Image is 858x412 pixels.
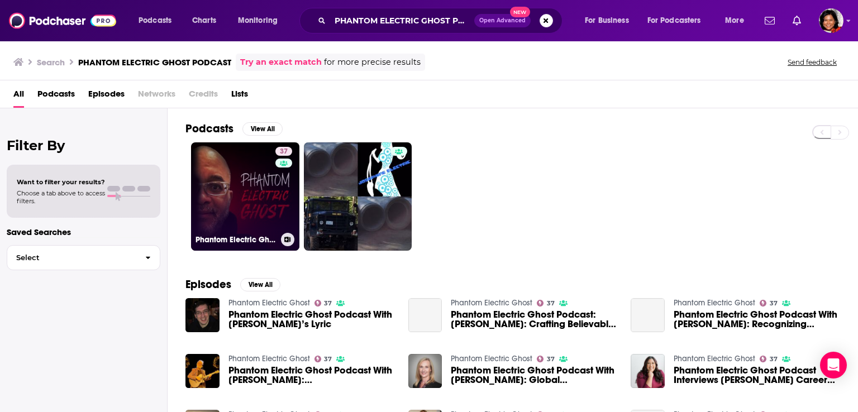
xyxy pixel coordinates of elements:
[330,12,474,30] input: Search podcasts, credits, & more...
[674,354,755,363] a: Phantom Electric Ghost
[275,147,292,156] a: 37
[13,85,24,108] a: All
[760,11,779,30] a: Show notifications dropdown
[770,301,778,306] span: 37
[228,366,395,385] span: Phantom Electric Ghost Podcast With [PERSON_NAME]: [PERSON_NAME]/Simpsons writer
[674,310,840,329] span: Phantom Electric Ghost Podcast With [PERSON_NAME]: Recognizing narcissistic abuse
[408,354,442,388] img: Phantom Electric Ghost Podcast With Gretchen Villegas: Global Development Executive
[674,310,840,329] a: Phantom Electric Ghost Podcast With Marie Birtel: Recognizing narcissistic abuse
[674,298,755,308] a: Phantom Electric Ghost
[7,254,136,261] span: Select
[230,12,292,30] button: open menu
[240,278,280,291] button: View All
[185,12,223,30] a: Charts
[310,8,573,33] div: Search podcasts, credits, & more...
[17,178,105,186] span: Want to filter your results?
[228,310,395,329] a: Phantom Electric Ghost Podcast With Michael’s Lyric
[640,12,717,30] button: open menu
[88,85,125,108] a: Episodes
[7,227,160,237] p: Saved Searches
[547,301,555,306] span: 37
[238,13,278,28] span: Monitoring
[78,57,231,68] h3: PHANTOM ELECTRIC GHOST PODCAST
[228,366,395,385] a: Phantom Electric Ghost Podcast With Steve Young: Letterman/Simpsons writer
[7,137,160,154] h2: Filter By
[451,310,617,329] a: Phantom Electric Ghost Podcast: Adele Royce: Crafting Believable Characters
[138,85,175,108] span: Networks
[191,142,299,251] a: 37Phantom Electric Ghost
[819,8,843,33] span: Logged in as terelynbc
[537,356,555,362] a: 37
[547,357,555,362] span: 37
[131,12,186,30] button: open menu
[725,13,744,28] span: More
[537,300,555,306] a: 37
[185,122,233,136] h2: Podcasts
[577,12,643,30] button: open menu
[510,7,530,17] span: New
[631,298,665,332] a: Phantom Electric Ghost Podcast With Marie Birtel: Recognizing narcissistic abuse
[788,11,805,30] a: Show notifications dropdown
[185,277,231,291] h2: Episodes
[408,298,442,332] a: Phantom Electric Ghost Podcast: Adele Royce: Crafting Believable Characters
[451,354,532,363] a: Phantom Electric Ghost
[324,56,421,69] span: for more precise results
[37,57,65,68] h3: Search
[242,122,283,136] button: View All
[9,10,116,31] img: Podchaser - Follow, Share and Rate Podcasts
[196,235,277,245] h3: Phantom Electric Ghost
[192,13,216,28] span: Charts
[324,357,332,362] span: 37
[647,13,701,28] span: For Podcasters
[819,8,843,33] img: User Profile
[17,189,105,205] span: Choose a tab above to access filters.
[228,298,310,308] a: Phantom Electric Ghost
[451,298,532,308] a: Phantom Electric Ghost
[819,8,843,33] button: Show profile menu
[7,245,160,270] button: Select
[185,298,220,332] img: Phantom Electric Ghost Podcast With Michael’s Lyric
[451,310,617,329] span: Phantom Electric Ghost Podcast: [PERSON_NAME]: Crafting Believable Characters
[760,300,778,306] a: 37
[185,277,280,291] a: EpisodesView All
[189,85,218,108] span: Credits
[231,85,248,108] a: Lists
[185,354,220,388] img: Phantom Electric Ghost Podcast With Steve Young: Letterman/Simpsons writer
[585,13,629,28] span: For Business
[37,85,75,108] a: Podcasts
[185,122,283,136] a: PodcastsView All
[474,14,531,27] button: Open AdvancedNew
[280,146,288,157] span: 37
[314,300,332,306] a: 37
[479,18,526,23] span: Open Advanced
[228,310,395,329] span: Phantom Electric Ghost Podcast With [PERSON_NAME]’s Lyric
[228,354,310,363] a: Phantom Electric Ghost
[324,301,332,306] span: 37
[674,366,840,385] span: Phantom Electric Ghost Podcast Interviews [PERSON_NAME] Career Coach & Recruiting Expert
[820,352,847,379] div: Open Intercom Messenger
[784,58,840,67] button: Send feedback
[314,356,332,362] a: 37
[139,13,171,28] span: Podcasts
[717,12,758,30] button: open menu
[240,56,322,69] a: Try an exact match
[451,366,617,385] a: Phantom Electric Ghost Podcast With Gretchen Villegas: Global Development Executive
[760,356,778,362] a: 37
[674,366,840,385] a: Phantom Electric Ghost Podcast Interviews Gemma Lopez Career Coach & Recruiting Expert
[770,357,778,362] span: 37
[451,366,617,385] span: Phantom Electric Ghost Podcast With [PERSON_NAME]: Global Development Executive
[631,354,665,388] img: Phantom Electric Ghost Podcast Interviews Gemma Lopez Career Coach & Recruiting Expert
